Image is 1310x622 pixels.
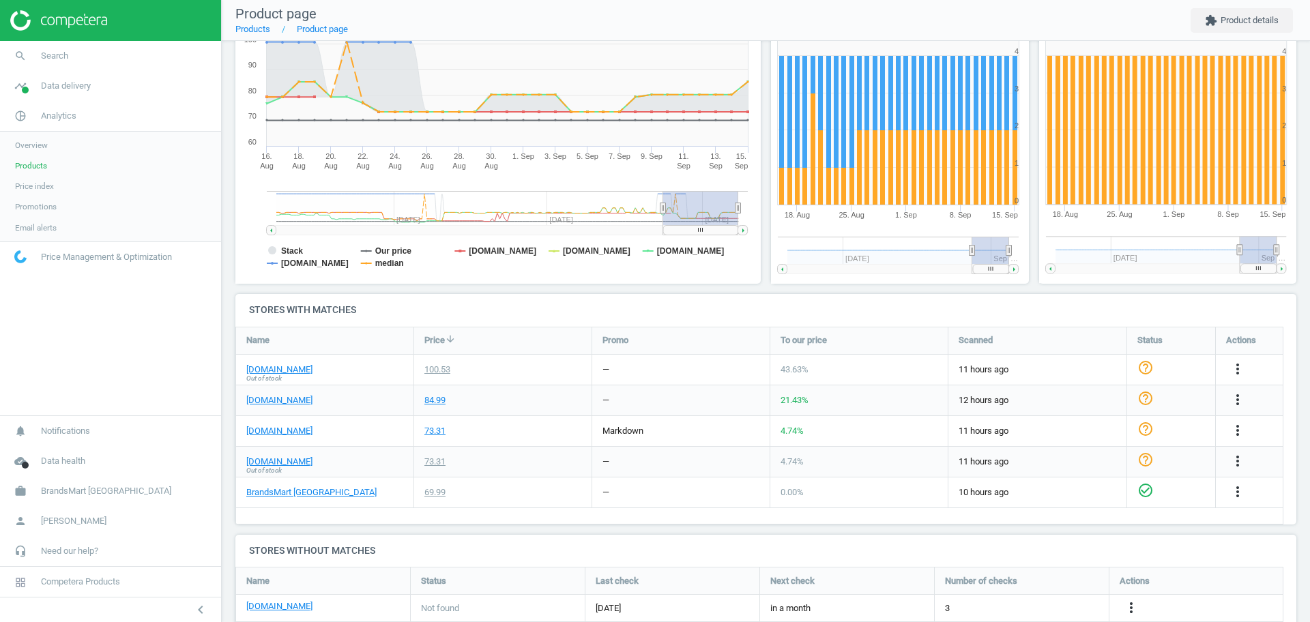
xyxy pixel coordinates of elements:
[781,364,809,374] span: 43.63 %
[469,246,536,256] tspan: [DOMAIN_NAME]
[261,152,272,160] tspan: 16.
[390,152,400,160] tspan: 24.
[950,211,972,219] tspan: 8. Sep
[602,364,609,376] div: —
[325,152,336,160] tspan: 20.
[1229,484,1246,501] button: more_vert
[424,456,446,468] div: 73.31
[1229,361,1246,379] button: more_vert
[324,162,338,170] tspan: Aug
[959,394,1116,406] span: 12 hours ago
[235,24,270,34] a: Products
[992,211,1018,219] tspan: 15. Sep
[420,162,434,170] tspan: Aug
[945,602,950,614] span: 3
[424,334,445,346] span: Price
[246,334,270,346] span: Name
[41,576,120,588] span: Competera Products
[248,61,257,69] text: 90
[563,246,630,256] tspan: [DOMAIN_NAME]
[356,162,370,170] tspan: Aug
[41,455,85,467] span: Data health
[602,334,628,346] span: Promo
[781,456,804,466] span: 4.74 %
[421,602,459,614] span: Not found
[781,334,827,346] span: To our price
[10,10,107,31] img: ajHJNr6hYgQAAAAASUVORK5CYII=
[246,374,282,383] span: Out of stock
[1282,159,1286,167] text: 1
[781,426,804,436] span: 4.74 %
[678,152,688,160] tspan: 11.
[424,425,446,437] div: 73.31
[959,456,1116,468] span: 11 hours ago
[1137,390,1154,406] i: help_outline
[1120,575,1150,587] span: Actions
[246,466,282,475] span: Out of stock
[1015,47,1019,55] text: 4
[41,50,68,62] span: Search
[375,246,412,256] tspan: Our price
[248,138,257,146] text: 60
[424,394,446,406] div: 84.99
[235,535,1296,567] h4: Stores without matches
[246,486,377,499] a: BrandsMart [GEOGRAPHIC_DATA]
[1123,599,1139,617] button: more_vert
[293,152,304,160] tspan: 18.
[602,486,609,499] div: —
[246,456,312,468] a: [DOMAIN_NAME]
[248,112,257,120] text: 70
[1229,391,1246,408] i: more_vert
[14,250,27,263] img: wGWNvw8QSZomAAAAABJRU5ErkJggg==
[709,162,723,170] tspan: Sep
[959,425,1116,437] span: 11 hours ago
[484,162,498,170] tspan: Aug
[1229,361,1246,377] i: more_vert
[424,364,450,376] div: 100.53
[246,425,312,437] a: [DOMAIN_NAME]
[41,425,90,437] span: Notifications
[246,364,312,376] a: [DOMAIN_NAME]
[1229,422,1246,440] button: more_vert
[1107,211,1132,219] tspan: 25. Aug
[609,152,630,160] tspan: 7. Sep
[781,395,809,405] span: 21.43 %
[281,246,303,256] tspan: Stack
[1282,85,1286,93] text: 3
[1229,422,1246,439] i: more_vert
[781,487,804,497] span: 0.00 %
[248,87,257,95] text: 80
[486,152,496,160] tspan: 30.
[15,140,48,151] span: Overview
[1229,391,1246,409] button: more_vert
[452,162,466,170] tspan: Aug
[8,448,33,474] i: cloud_done
[1137,334,1163,346] span: Status
[281,258,349,268] tspan: [DOMAIN_NAME]
[1217,211,1239,219] tspan: 8. Sep
[246,575,270,587] span: Name
[596,602,749,614] span: [DATE]
[375,258,404,268] tspan: median
[41,485,171,497] span: BrandsMart [GEOGRAPHIC_DATA]
[41,80,91,92] span: Data delivery
[454,152,464,160] tspan: 28.
[41,110,76,122] span: Analytics
[292,162,306,170] tspan: Aug
[1015,85,1019,93] text: 3
[544,152,566,160] tspan: 3. Sep
[8,478,33,504] i: work
[602,426,643,436] span: markdown
[770,575,815,587] span: Next check
[41,251,172,263] span: Price Management & Optimization
[959,486,1116,499] span: 10 hours ago
[8,418,33,444] i: notifications
[246,600,312,612] a: [DOMAIN_NAME]
[1137,359,1154,376] i: help_outline
[1229,484,1246,500] i: more_vert
[1137,451,1154,468] i: help_outline
[15,181,54,192] span: Price index
[422,152,432,160] tspan: 26.
[1260,211,1286,219] tspan: 15. Sep
[1015,196,1019,205] text: 0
